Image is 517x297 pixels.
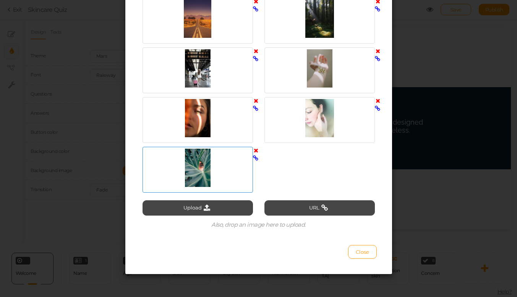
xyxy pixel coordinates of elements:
[356,249,369,255] span: Close
[138,73,221,84] strong: Your Skin, Curated.
[73,91,287,107] div: In less than a minute, discover a skincare ritual designed exclusively for you — refined, scienti...
[150,120,209,125] strong: Begin My Private Routine
[264,200,375,216] button: URL
[211,221,306,228] span: Also, drop an image here to upload.
[348,245,377,259] button: Close
[143,200,253,216] button: Upload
